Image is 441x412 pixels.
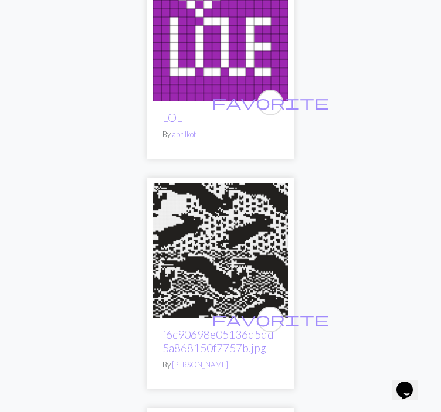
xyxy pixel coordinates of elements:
[162,328,274,355] a: f6c90698e05136d5dd5a868150f7757b.jpg
[172,130,196,139] a: aprilkot
[212,308,329,331] i: favourite
[212,93,329,111] span: favorite
[162,359,279,370] p: By
[153,183,288,318] img: f6c90698e05136d5dd5a868150f7757b.jpg
[392,365,429,400] iframe: chat widget
[162,111,182,124] a: LOL
[153,27,288,38] a: heart
[257,307,283,332] button: favourite
[172,360,228,369] a: [PERSON_NAME]
[212,91,329,114] i: favourite
[162,129,279,140] p: By
[212,310,329,328] span: favorite
[153,244,288,255] a: f6c90698e05136d5dd5a868150f7757b.jpg
[257,90,283,115] button: favourite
